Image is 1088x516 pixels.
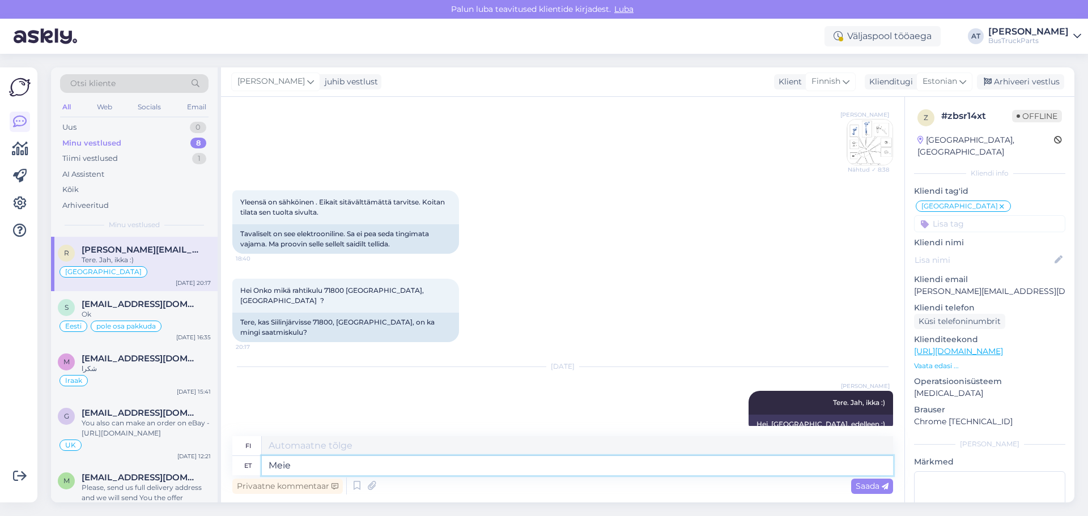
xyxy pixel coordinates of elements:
[237,75,305,88] span: [PERSON_NAME]
[244,456,252,475] div: et
[190,138,206,149] div: 8
[232,313,459,342] div: Tere, kas Siilinjärvisse 71800, [GEOGRAPHIC_DATA], on ka mingi saatmiskulu?
[914,439,1065,449] div: [PERSON_NAME]
[847,120,892,165] img: Attachment
[988,27,1081,45] a: [PERSON_NAME]BusTruckParts
[941,109,1012,123] div: # zbsr14xt
[245,436,251,455] div: fi
[64,249,69,257] span: r
[914,334,1065,346] p: Klienditeekond
[914,376,1065,387] p: Operatsioonisüsteem
[914,361,1065,371] p: Vaata edasi ...
[917,134,1054,158] div: [GEOGRAPHIC_DATA], [GEOGRAPHIC_DATA]
[774,76,802,88] div: Klient
[914,346,1003,356] a: [URL][DOMAIN_NAME]
[240,286,424,305] span: Hei Onko mikä rahtikulu 71800 [GEOGRAPHIC_DATA],[GEOGRAPHIC_DATA] ?
[811,75,840,88] span: Finnish
[749,415,893,434] div: Hei. [GEOGRAPHIC_DATA], edelleen :)
[65,268,142,275] span: [GEOGRAPHIC_DATA]
[914,456,1065,468] p: Märkmed
[192,153,206,164] div: 1
[914,274,1065,285] p: Kliendi email
[914,168,1065,178] div: Kliendi info
[60,100,73,114] div: All
[82,353,199,364] span: mazen_hussein8@hotmail.com
[262,456,893,475] textarea: Meie
[914,215,1065,232] input: Lisa tag
[82,472,199,483] span: mcmashwal@yahoo.com
[63,357,70,366] span: m
[914,404,1065,416] p: Brauser
[921,203,998,210] span: [GEOGRAPHIC_DATA]
[9,76,31,98] img: Askly Logo
[236,254,278,263] span: 18:40
[185,100,209,114] div: Email
[988,36,1069,45] div: BusTruckParts
[96,323,156,330] span: pole osa pakkuda
[914,416,1065,428] p: Chrome [TECHNICAL_ID]
[82,255,211,265] div: Tere. Jah, ikka :)
[914,302,1065,314] p: Kliendi telefon
[62,138,121,149] div: Minu vestlused
[62,184,79,195] div: Kõik
[82,309,211,319] div: Ok
[914,314,1005,329] div: Küsi telefoninumbrit
[64,412,69,420] span: g
[840,110,889,119] span: [PERSON_NAME]
[914,387,1065,399] p: [MEDICAL_DATA]
[232,224,459,254] div: Tavaliselt on see elektrooniline. Sa ei pea seda tingimata vajama. Ma proovin selle sellelt saidi...
[65,377,82,384] span: Iraak
[82,299,199,309] span: seppergo@gmail.com
[62,169,104,180] div: AI Assistent
[82,483,211,503] div: Please, send us full delivery address and we will send You the offer
[62,153,118,164] div: Tiimi vestlused
[82,418,211,438] div: You also can make an order on eBay - [URL][DOMAIN_NAME]
[824,26,941,46] div: Väljaspool tööaega
[109,220,160,230] span: Minu vestlused
[176,279,211,287] div: [DATE] 20:17
[177,452,211,460] div: [DATE] 12:21
[82,408,199,418] span: globaltransport.uk17@gmail.com
[82,245,199,255] span: raimo.julkunen@trackhunter.fi
[841,382,890,390] span: [PERSON_NAME]
[176,333,211,342] div: [DATE] 16:35
[847,165,889,174] span: Nähtud ✓ 8:38
[190,122,206,133] div: 0
[915,254,1052,266] input: Lisa nimi
[232,479,343,494] div: Privaatne kommentaar
[240,198,447,216] span: Yleensä on sähköinen . Eikait sitävälttämättä tarvitse. Koitan tilata sen tuolta sivulta.
[62,200,109,211] div: Arhiveeritud
[177,387,211,396] div: [DATE] 15:41
[968,28,984,44] div: AT
[914,237,1065,249] p: Kliendi nimi
[1012,110,1062,122] span: Offline
[236,343,278,351] span: 20:17
[924,113,928,122] span: z
[611,4,637,14] span: Luba
[865,76,913,88] div: Klienditugi
[856,481,889,491] span: Saada
[65,323,82,330] span: Eesti
[232,361,893,372] div: [DATE]
[977,74,1064,89] div: Arhiveeri vestlus
[914,185,1065,197] p: Kliendi tag'id
[135,100,163,114] div: Socials
[914,285,1065,297] p: [PERSON_NAME][EMAIL_ADDRESS][DOMAIN_NAME]
[65,303,69,312] span: s
[988,27,1069,36] div: [PERSON_NAME]
[923,75,957,88] span: Estonian
[63,476,70,485] span: m
[320,76,378,88] div: juhib vestlust
[82,364,211,374] div: شكرا
[70,78,116,89] span: Otsi kliente
[95,100,114,114] div: Web
[65,442,76,449] span: UK
[833,398,885,407] span: Tere. Jah, ikka :)
[62,122,76,133] div: Uus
